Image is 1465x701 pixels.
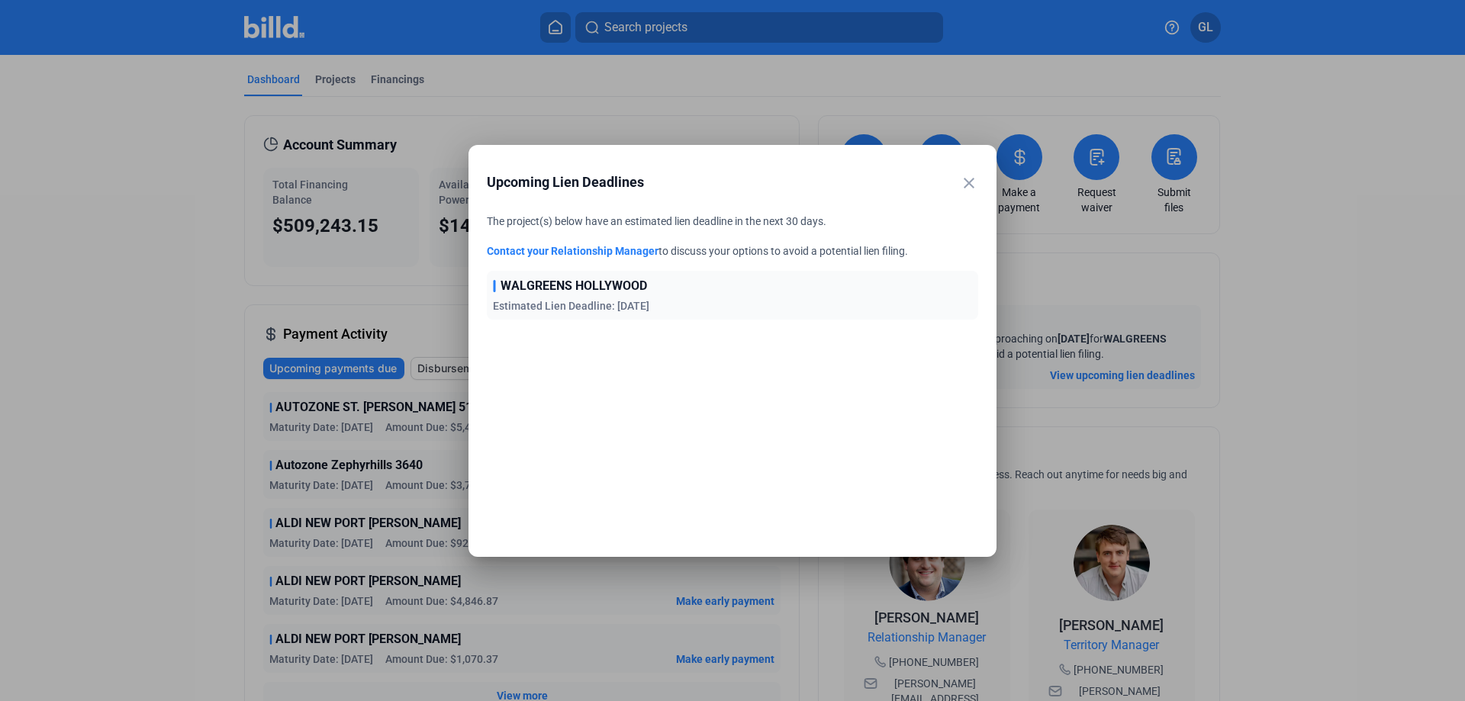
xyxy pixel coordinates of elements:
mat-icon: close [960,174,978,192]
span: WALGREENS HOLLYWOOD [501,277,647,295]
span: to discuss your options to avoid a potential lien filing. [658,245,908,257]
span: Estimated Lien Deadline: [DATE] [493,300,649,312]
span: Upcoming Lien Deadlines [487,172,940,193]
a: Contact your Relationship Manager [487,245,658,257]
span: The project(s) below have an estimated lien deadline in the next 30 days. [487,215,826,227]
